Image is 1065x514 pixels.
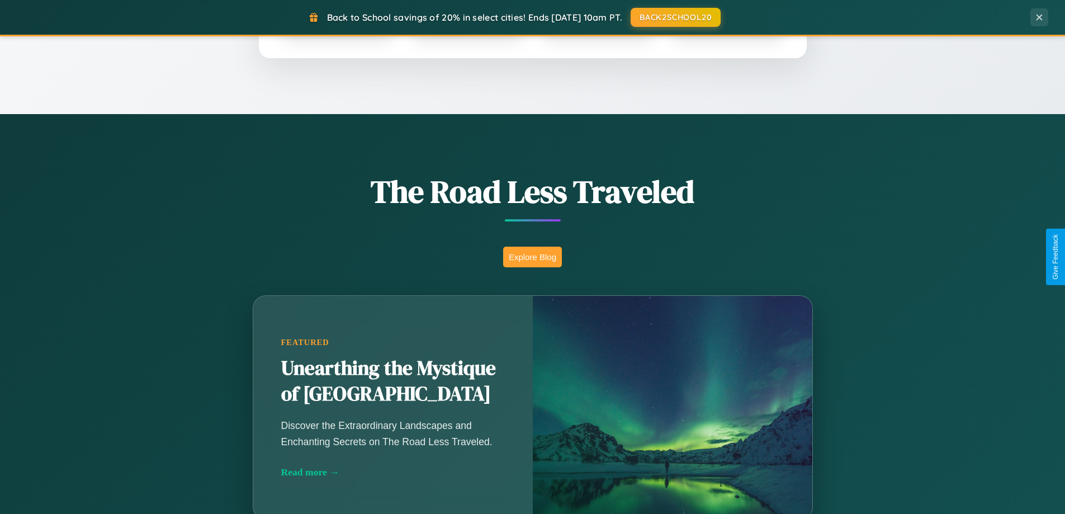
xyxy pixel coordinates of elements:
[281,338,505,347] div: Featured
[327,12,622,23] span: Back to School savings of 20% in select cities! Ends [DATE] 10am PT.
[281,356,505,407] h2: Unearthing the Mystique of [GEOGRAPHIC_DATA]
[503,247,562,267] button: Explore Blog
[197,170,868,213] h1: The Road Less Traveled
[1052,234,1059,280] div: Give Feedback
[281,466,505,478] div: Read more →
[631,8,721,27] button: BACK2SCHOOL20
[281,418,505,449] p: Discover the Extraordinary Landscapes and Enchanting Secrets on The Road Less Traveled.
